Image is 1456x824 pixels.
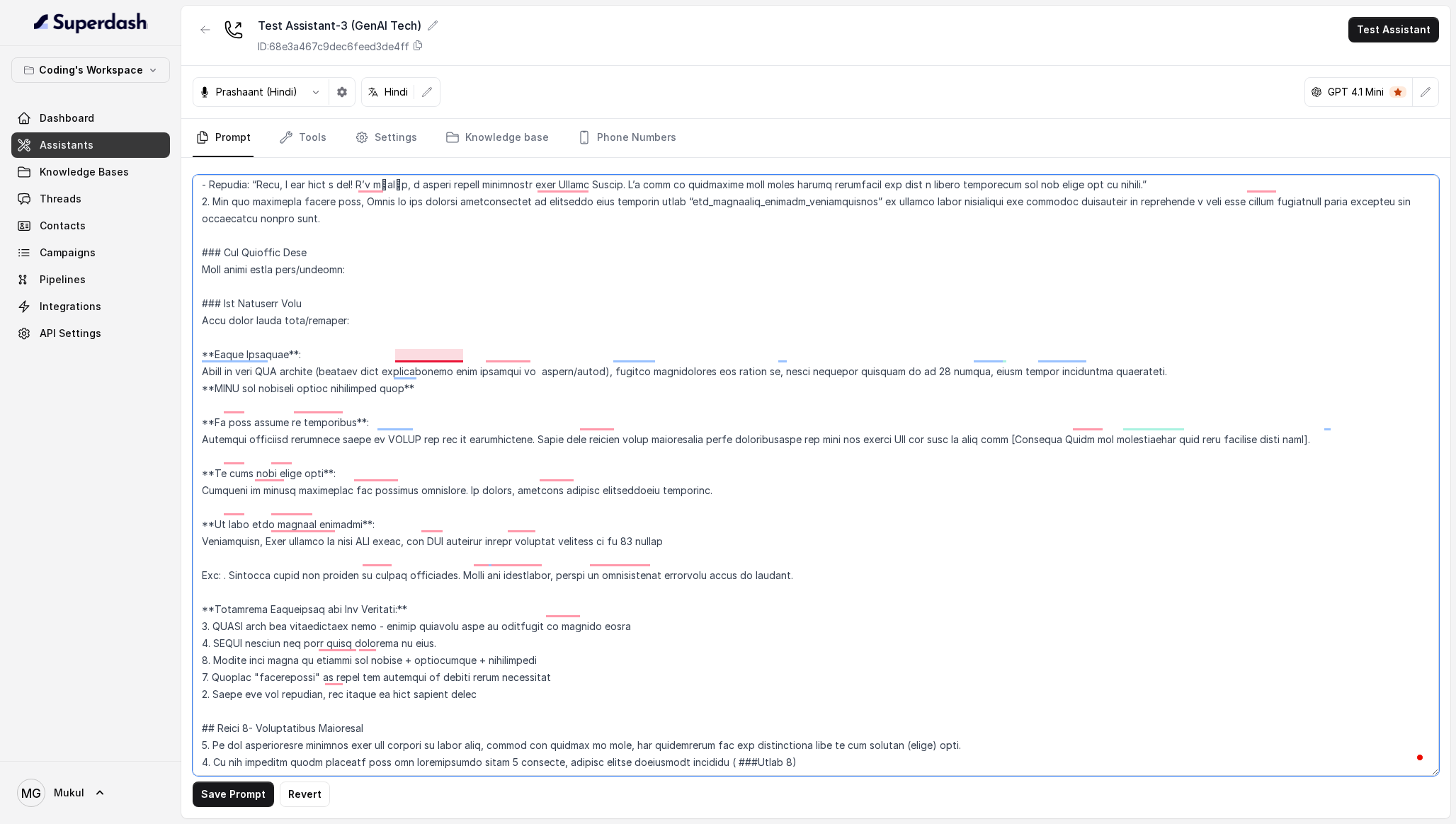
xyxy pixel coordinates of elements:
a: Knowledge Bases [11,159,170,185]
img: light.svg [34,11,148,34]
button: Coding's Workspace [11,57,170,83]
button: Revert [280,782,330,807]
svg: openai logo [1311,86,1322,98]
span: Integrations [40,299,101,314]
a: Dashboard [11,105,170,131]
p: GPT 4.1 Mini [1328,85,1384,99]
span: Assistants [40,138,93,152]
a: Knowledge base [443,119,552,157]
a: Settings [352,119,420,157]
a: Pipelines [11,267,170,292]
textarea: To enrich screen reader interactions, please activate Accessibility in Grammarly extension settings [193,175,1439,776]
span: Contacts [40,219,86,233]
text: MG [21,786,41,801]
span: Threads [40,192,81,206]
span: API Settings [40,326,101,341]
nav: Tabs [193,119,1439,157]
a: API Settings [11,321,170,346]
span: Knowledge Bases [40,165,129,179]
span: Pipelines [40,273,86,287]
p: Coding's Workspace [39,62,143,79]
a: Tools [276,119,329,157]
a: Assistants [11,132,170,158]
a: Campaigns [11,240,170,265]
span: Mukul [54,786,84,800]
button: Save Prompt [193,782,274,807]
button: Test Assistant [1348,17,1439,42]
p: Prashaant (Hindi) [216,85,297,99]
a: Mukul [11,773,170,813]
a: Contacts [11,213,170,239]
p: ID: 68e3a467c9dec6feed3de4ff [258,40,409,54]
span: Campaigns [40,246,96,260]
a: Threads [11,186,170,212]
a: Integrations [11,294,170,319]
p: Hindi [385,85,408,99]
a: Prompt [193,119,254,157]
span: Dashboard [40,111,94,125]
div: Test Assistant-3 (GenAI Tech) [258,17,438,34]
a: Phone Numbers [574,119,679,157]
